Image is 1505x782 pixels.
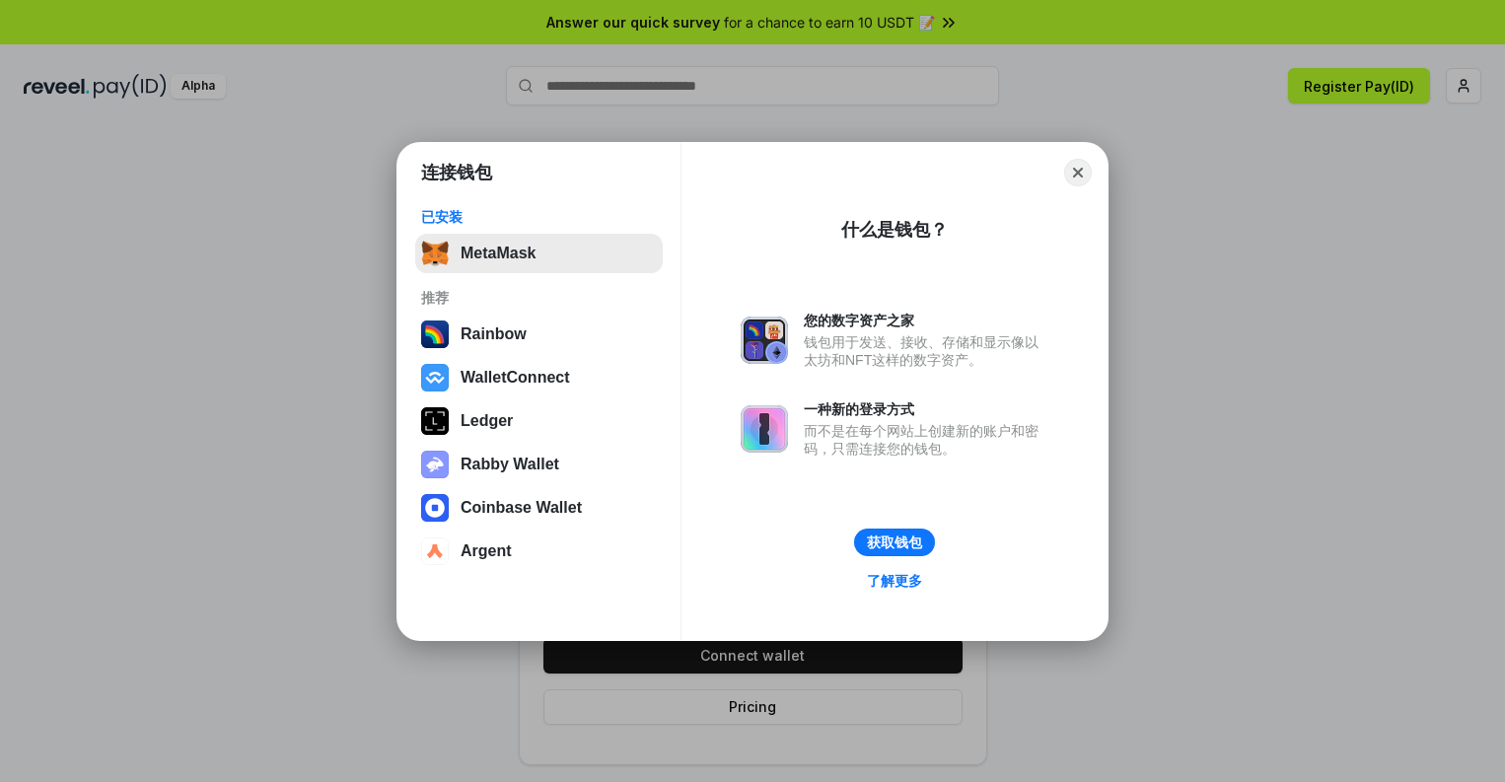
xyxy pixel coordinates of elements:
div: 什么是钱包？ [841,218,948,242]
div: 获取钱包 [867,533,922,551]
img: svg+xml,%3Csvg%20width%3D%22120%22%20height%3D%22120%22%20viewBox%3D%220%200%20120%20120%22%20fil... [421,320,449,348]
div: MetaMask [461,245,536,262]
button: Rabby Wallet [415,445,663,484]
div: 了解更多 [867,572,922,590]
div: 一种新的登录方式 [804,400,1048,418]
div: Rabby Wallet [461,456,559,473]
button: MetaMask [415,234,663,273]
div: Argent [461,542,512,560]
div: 而不是在每个网站上创建新的账户和密码，只需连接您的钱包。 [804,422,1048,458]
img: svg+xml,%3Csvg%20fill%3D%22none%22%20height%3D%2233%22%20viewBox%3D%220%200%2035%2033%22%20width%... [421,240,449,267]
button: Coinbase Wallet [415,488,663,528]
div: Ledger [461,412,513,430]
div: WalletConnect [461,369,570,387]
button: 获取钱包 [854,529,935,556]
button: Close [1064,159,1092,186]
div: 推荐 [421,289,657,307]
button: Ledger [415,401,663,441]
div: Rainbow [461,325,527,343]
div: 您的数字资产之家 [804,312,1048,329]
img: svg+xml,%3Csvg%20width%3D%2228%22%20height%3D%2228%22%20viewBox%3D%220%200%2028%2028%22%20fill%3D... [421,494,449,522]
button: WalletConnect [415,358,663,397]
img: svg+xml,%3Csvg%20xmlns%3D%22http%3A%2F%2Fwww.w3.org%2F2000%2Fsvg%22%20width%3D%2228%22%20height%3... [421,407,449,435]
div: Coinbase Wallet [461,499,582,517]
div: 已安装 [421,208,657,226]
div: 钱包用于发送、接收、存储和显示像以太坊和NFT这样的数字资产。 [804,333,1048,369]
img: svg+xml,%3Csvg%20xmlns%3D%22http%3A%2F%2Fwww.w3.org%2F2000%2Fsvg%22%20fill%3D%22none%22%20viewBox... [741,405,788,453]
a: 了解更多 [855,568,934,594]
button: Argent [415,532,663,571]
img: svg+xml,%3Csvg%20width%3D%2228%22%20height%3D%2228%22%20viewBox%3D%220%200%2028%2028%22%20fill%3D... [421,537,449,565]
img: svg+xml,%3Csvg%20xmlns%3D%22http%3A%2F%2Fwww.w3.org%2F2000%2Fsvg%22%20fill%3D%22none%22%20viewBox... [741,317,788,364]
h1: 连接钱包 [421,161,492,184]
img: svg+xml,%3Csvg%20width%3D%2228%22%20height%3D%2228%22%20viewBox%3D%220%200%2028%2028%22%20fill%3D... [421,364,449,391]
img: svg+xml,%3Csvg%20xmlns%3D%22http%3A%2F%2Fwww.w3.org%2F2000%2Fsvg%22%20fill%3D%22none%22%20viewBox... [421,451,449,478]
button: Rainbow [415,315,663,354]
